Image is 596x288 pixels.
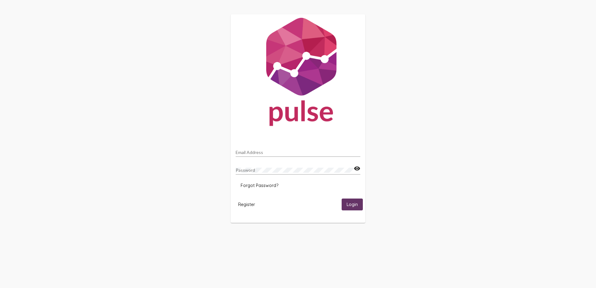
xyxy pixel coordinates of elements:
span: Forgot Password? [241,183,278,188]
span: Register [238,202,255,207]
button: Login [342,199,363,210]
button: Register [233,199,260,210]
button: Forgot Password? [236,180,283,191]
img: Pulse For Good Logo [231,14,365,132]
mat-icon: visibility [354,165,360,172]
span: Login [347,202,358,208]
